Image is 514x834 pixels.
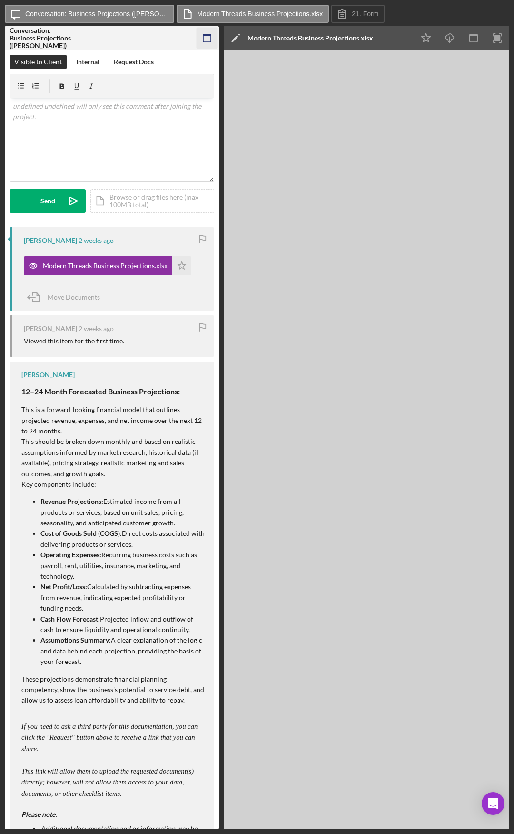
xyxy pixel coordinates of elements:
[76,55,99,69] div: Internal
[24,325,77,332] div: [PERSON_NAME]
[24,256,191,275] button: Modern Threads Business Projections.xlsx
[331,5,385,23] button: 21. Form
[24,285,109,309] button: Move Documents
[10,27,76,50] div: Conversation: Business Projections ([PERSON_NAME])
[177,5,329,23] button: Modern Threads Business Projections.xlsx
[40,529,122,537] strong: Cost of Goods Sold (COGS):
[48,293,100,301] span: Move Documents
[24,237,77,244] div: [PERSON_NAME]
[40,636,111,644] strong: Assumptions Summary:
[197,10,323,18] label: Modern Threads Business Projections.xlsx
[21,674,205,706] p: These projections demonstrate financial planning competency, show the business's potential to ser...
[40,497,103,505] strong: Revenue Projections:
[40,635,205,667] p: A clear explanation of the logic and data behind each projection, providing the basis of your for...
[40,615,100,623] strong: Cash Flow Forecast:
[40,189,55,213] div: Send
[114,55,154,69] div: Request Docs
[21,767,194,797] em: This link will allow them to upload the requested document(s) directly; however, will not allow t...
[40,496,205,528] p: Estimated income from all products or services, based on unit sales, pricing, seasonality, and an...
[43,262,168,270] div: Modern Threads Business Projections.xlsx
[247,34,373,42] div: Modern Threads Business Projections.xlsx
[21,479,205,490] p: Key components include:
[21,723,198,753] em: If you need to ask a third party for this documentation, you can click the "Request" button above...
[352,10,378,18] label: 21. Form
[79,325,114,332] time: 2025-09-12 15:08
[482,792,504,815] div: Open Intercom Messenger
[21,810,57,818] em: Please note:
[24,337,124,345] div: Viewed this item for the first time.
[224,50,509,829] iframe: Document Preview
[10,189,86,213] button: Send
[21,436,205,479] p: This should be broken down monthly and based on realistic assumptions informed by market research...
[71,55,104,69] button: Internal
[25,10,168,18] label: Conversation: Business Projections ([PERSON_NAME])
[14,55,62,69] div: Visible to Client
[79,237,114,244] time: 2025-09-12 21:03
[10,55,67,69] button: Visible to Client
[40,582,205,613] p: Calculated by subtracting expenses from revenue, indicating expected profitability or funding needs.
[40,614,205,635] p: Projected inflow and outflow of cash to ensure liquidity and operational continuity.
[21,404,205,436] p: This is a forward-looking financial model that outlines projected revenue, expenses, and net inco...
[21,371,75,379] div: [PERSON_NAME]
[5,5,174,23] button: Conversation: Business Projections ([PERSON_NAME])
[40,551,101,559] strong: Operating Expenses:
[40,528,205,550] p: Direct costs associated with delivering products or services.
[40,550,205,582] p: Recurring business costs such as payroll, rent, utilities, insurance, marketing, and technology.
[40,583,87,591] strong: Net Profit/Loss:
[21,387,180,396] strong: 12–24 Month Forecasted Business Projections:
[109,55,158,69] button: Request Docs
